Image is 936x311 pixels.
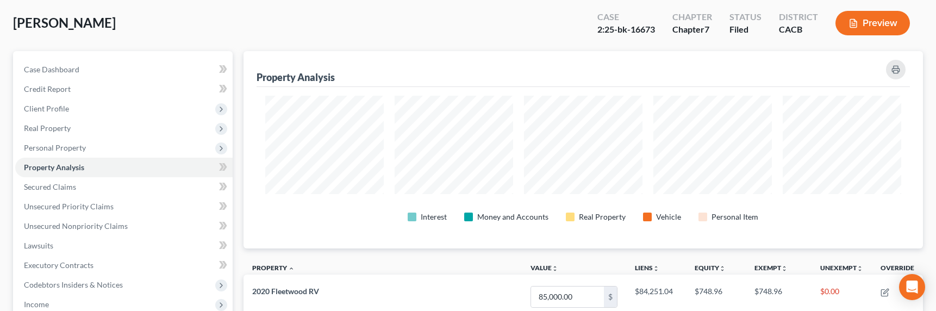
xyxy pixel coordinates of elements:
[704,24,709,34] span: 7
[15,197,233,216] a: Unsecured Priority Claims
[24,65,79,74] span: Case Dashboard
[552,265,558,272] i: unfold_more
[421,212,447,222] div: Interest
[820,264,863,272] a: Unexemptunfold_more
[754,264,788,272] a: Exemptunfold_more
[24,123,71,133] span: Real Property
[579,212,626,222] div: Real Property
[257,71,335,84] div: Property Analysis
[288,265,295,272] i: expand_less
[24,260,93,270] span: Executory Contracts
[672,23,712,36] div: Chapter
[15,177,233,197] a: Secured Claims
[24,84,71,94] span: Credit Report
[672,11,712,23] div: Chapter
[719,265,726,272] i: unfold_more
[15,236,233,256] a: Lawsuits
[779,23,818,36] div: CACB
[857,265,863,272] i: unfold_more
[779,11,818,23] div: District
[24,280,123,289] span: Codebtors Insiders & Notices
[24,300,49,309] span: Income
[15,79,233,99] a: Credit Report
[15,60,233,79] a: Case Dashboard
[24,241,53,250] span: Lawsuits
[597,23,655,36] div: 2:25-bk-16673
[635,264,659,272] a: Liensunfold_more
[13,15,116,30] span: [PERSON_NAME]
[24,221,128,231] span: Unsecured Nonpriority Claims
[24,143,86,152] span: Personal Property
[15,216,233,236] a: Unsecured Nonpriority Claims
[15,158,233,177] a: Property Analysis
[252,287,319,296] span: 2020 Fleetwood RV
[477,212,548,222] div: Money and Accounts
[781,265,788,272] i: unfold_more
[653,265,659,272] i: unfold_more
[872,257,923,282] th: Override
[15,256,233,275] a: Executory Contracts
[835,11,910,35] button: Preview
[24,202,114,211] span: Unsecured Priority Claims
[712,212,758,222] div: Personal Item
[531,264,558,272] a: Valueunfold_more
[24,163,84,172] span: Property Analysis
[695,264,726,272] a: Equityunfold_more
[899,274,925,300] div: Open Intercom Messenger
[656,212,681,222] div: Vehicle
[597,11,655,23] div: Case
[729,23,762,36] div: Filed
[252,264,295,272] a: Property expand_less
[729,11,762,23] div: Status
[24,104,69,113] span: Client Profile
[531,287,604,307] input: 0.00
[24,182,76,191] span: Secured Claims
[604,287,617,307] div: $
